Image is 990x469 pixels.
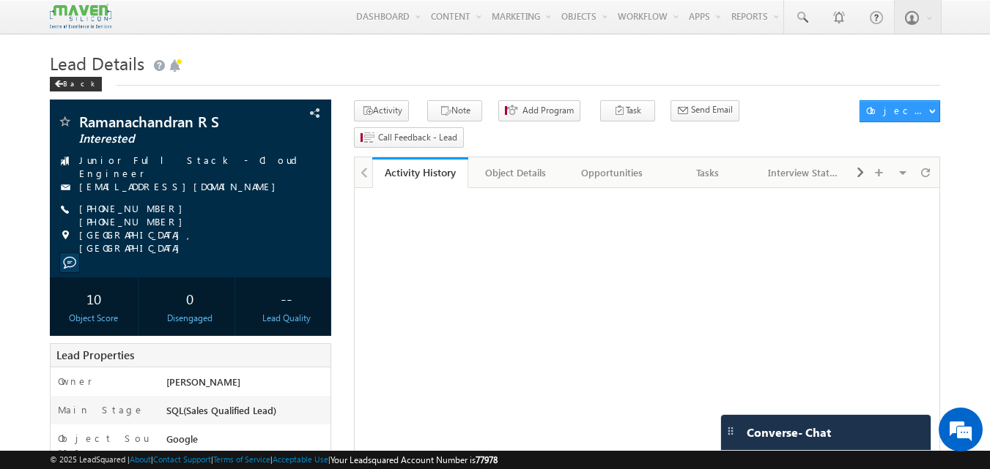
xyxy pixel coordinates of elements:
[480,164,551,181] div: Object Details
[50,51,144,75] span: Lead Details
[866,104,928,117] div: Object Actions
[130,454,151,464] a: About
[58,432,152,458] label: Object Source
[672,164,743,181] div: Tasks
[354,127,464,149] button: Call Feedback - Lead
[354,100,409,121] button: Activity
[756,157,852,188] a: Interview Status
[330,454,498,465] span: Your Leadsquared Account Number is
[50,76,109,89] a: Back
[53,312,135,325] div: Object Score
[747,426,831,439] span: Converse - Chat
[58,403,144,416] label: Main Stage
[245,312,327,325] div: Lead Quality
[79,114,253,129] span: Ramanachandran R S
[427,100,482,121] button: Note
[372,157,468,188] a: Activity History
[476,454,498,465] span: 77978
[468,157,564,188] a: Object Details
[79,154,306,180] span: Junior Full Stack - Cloud Engineer
[660,157,756,188] a: Tasks
[860,100,940,122] button: Object Actions
[149,285,231,312] div: 0
[166,375,240,388] span: [PERSON_NAME]
[522,104,574,117] span: Add Program
[79,132,253,146] span: Interested
[56,348,134,362] span: Lead Properties
[498,100,580,121] button: Add Program
[576,164,647,181] div: Opportunities
[163,403,331,424] div: SQL(Sales Qualified Lead)
[383,165,457,179] div: Activity History
[768,164,839,181] div: Interview Status
[50,77,102,91] div: Back
[50,453,498,467] span: © 2025 LeadSquared | | | | |
[163,432,331,452] div: Google
[691,103,733,116] span: Send Email
[378,131,457,144] span: Call Feedback - Lead
[79,228,306,255] span: [GEOGRAPHIC_DATA], [GEOGRAPHIC_DATA]
[153,454,211,464] a: Contact Support
[671,100,739,121] button: Send Email
[245,285,327,312] div: --
[600,100,655,121] button: Task
[50,4,111,29] img: Custom Logo
[213,454,270,464] a: Terms of Service
[149,312,231,325] div: Disengaged
[58,375,92,388] label: Owner
[79,180,283,192] a: [EMAIL_ADDRESS][DOMAIN_NAME]
[564,157,660,188] a: Opportunities
[273,454,328,464] a: Acceptable Use
[79,202,306,228] span: [PHONE_NUMBER] [PHONE_NUMBER]
[725,425,736,437] img: carter-drag
[53,285,135,312] div: 10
